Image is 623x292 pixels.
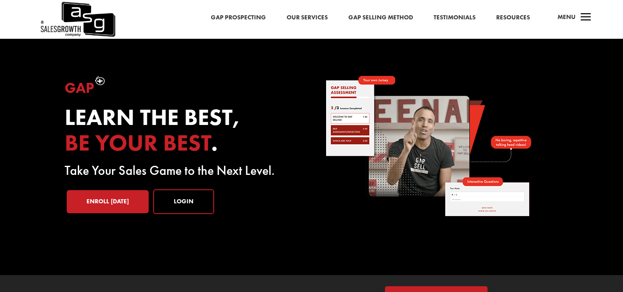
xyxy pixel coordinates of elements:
[558,13,576,21] span: Menu
[65,166,298,176] p: Take Your Sales Game to the Next Level.
[325,76,531,216] img: self-paced-sales-course-online
[95,76,105,85] img: plus-symbol-white
[496,12,530,23] a: Resources
[65,78,94,97] span: Gap
[287,12,328,23] a: Our Services
[434,12,476,23] a: Testimonials
[153,189,214,214] a: Login
[578,9,594,26] span: a
[65,128,211,158] span: be your best
[348,12,413,23] a: Gap Selling Method
[67,190,149,213] a: Enroll [DATE]
[211,12,266,23] a: Gap Prospecting
[65,105,298,160] h2: Learn the best, .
